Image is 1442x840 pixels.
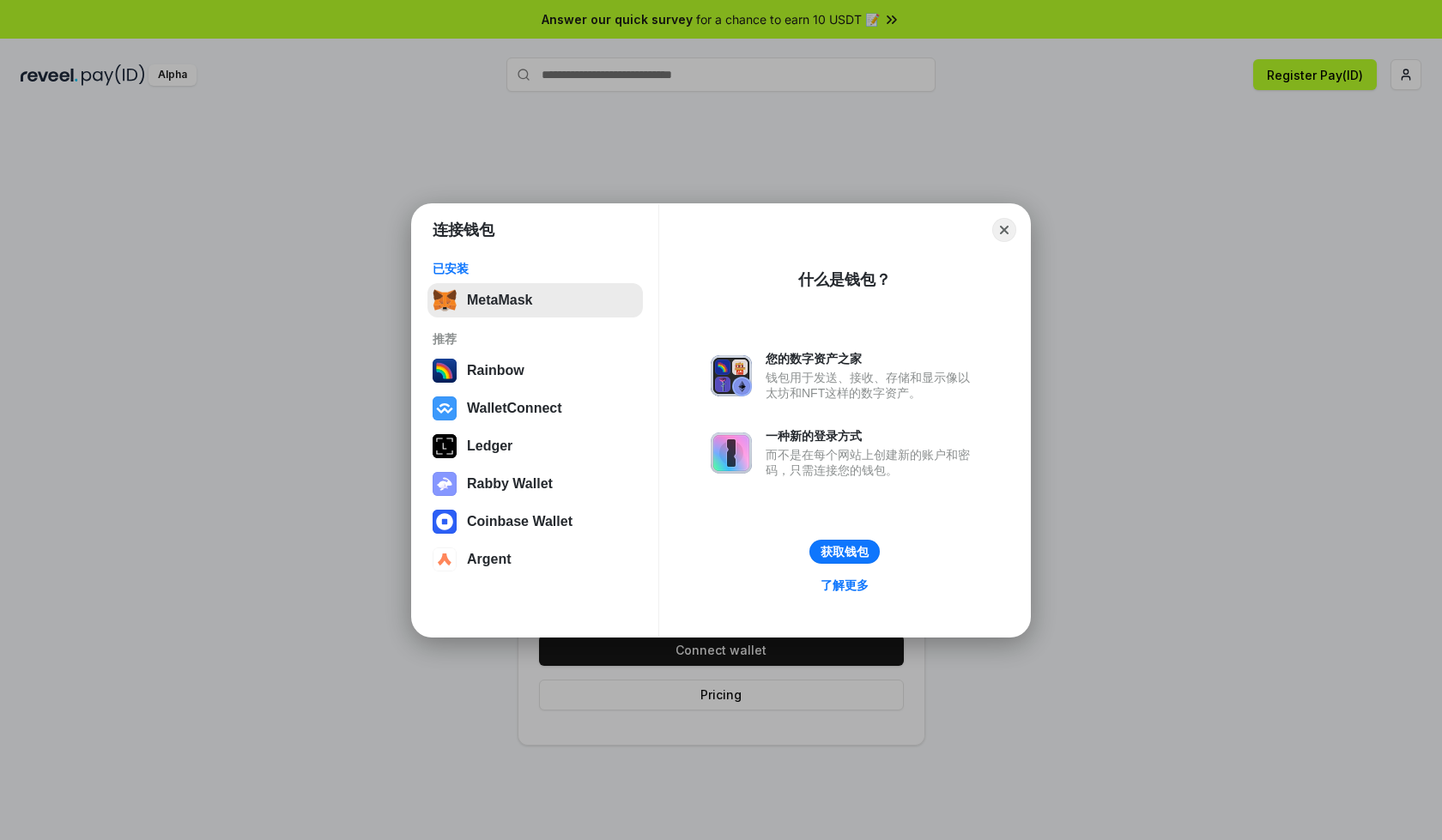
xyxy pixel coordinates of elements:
[433,434,457,458] img: svg+xml,%3Csvg%20xmlns%3D%22http%3A%2F%2Fwww.w3.org%2F2000%2Fsvg%22%20width%3D%2228%22%20height%3...
[766,370,978,401] div: 钱包用于发送、接收、存储和显示像以太坊和NFT这样的数字资产。
[427,429,643,463] button: Ledger
[992,218,1016,242] button: Close
[433,359,457,383] img: svg+xml,%3Csvg%20width%3D%22120%22%20height%3D%22120%22%20viewBox%3D%220%200%20120%20120%22%20fil...
[433,396,457,420] img: svg+xml,%3Csvg%20width%3D%2228%22%20height%3D%2228%22%20viewBox%3D%220%200%2028%2028%22%20fill%3D...
[467,476,553,492] div: Rabby Wallet
[433,510,457,534] img: svg+xml,%3Csvg%20width%3D%2228%22%20height%3D%2228%22%20viewBox%3D%220%200%2028%2028%22%20fill%3D...
[467,363,524,378] div: Rainbow
[433,220,494,240] h1: 连接钱包
[467,438,512,454] div: Ledger
[467,514,573,529] div: Coinbase Wallet
[433,261,638,276] div: 已安装
[809,540,880,564] button: 获取钱包
[433,331,638,347] div: 推荐
[467,552,512,567] div: Argent
[433,288,457,312] img: svg+xml,%3Csvg%20fill%3D%22none%22%20height%3D%2233%22%20viewBox%3D%220%200%2035%2033%22%20width%...
[766,447,978,478] div: 而不是在每个网站上创建新的账户和密码，只需连接您的钱包。
[766,428,978,444] div: 一种新的登录方式
[427,467,643,501] button: Rabby Wallet
[821,544,869,559] div: 获取钱包
[427,354,643,388] button: Rainbow
[427,391,643,426] button: WalletConnect
[427,283,643,317] button: MetaMask
[467,401,562,416] div: WalletConnect
[711,432,752,474] img: svg+xml,%3Csvg%20xmlns%3D%22http%3A%2F%2Fwww.w3.org%2F2000%2Fsvg%22%20fill%3D%22none%22%20viewBox...
[427,542,643,577] button: Argent
[427,505,643,539] button: Coinbase Wallet
[766,351,978,366] div: 您的数字资产之家
[433,472,457,496] img: svg+xml,%3Csvg%20xmlns%3D%22http%3A%2F%2Fwww.w3.org%2F2000%2Fsvg%22%20fill%3D%22none%22%20viewBox...
[433,547,457,571] img: svg+xml,%3Csvg%20width%3D%2228%22%20height%3D%2228%22%20viewBox%3D%220%200%2028%2028%22%20fill%3D...
[711,355,752,396] img: svg+xml,%3Csvg%20xmlns%3D%22http%3A%2F%2Fwww.w3.org%2F2000%2Fsvg%22%20fill%3D%22none%22%20viewBox...
[810,574,879,596] a: 了解更多
[821,577,869,593] div: 了解更多
[798,269,891,290] div: 什么是钱包？
[467,293,532,308] div: MetaMask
